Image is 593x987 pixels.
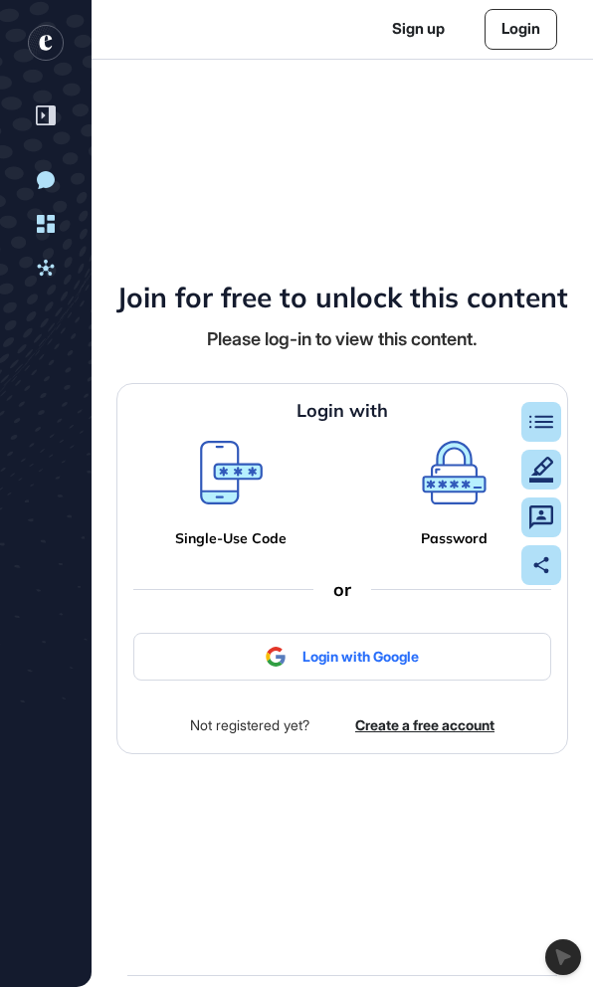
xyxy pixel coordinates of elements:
[392,18,445,41] a: Sign up
[296,400,388,422] h4: Login with
[355,714,494,735] a: Create a free account
[207,326,478,351] div: Please log-in to view this content.
[421,530,488,547] a: Password
[28,25,64,61] div: entrapeer-logo
[190,712,309,737] div: Not registered yet?
[175,530,287,547] a: Single-Use Code
[116,281,568,314] h4: Join for free to unlock this content
[485,9,557,50] a: Login
[313,579,371,601] div: or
